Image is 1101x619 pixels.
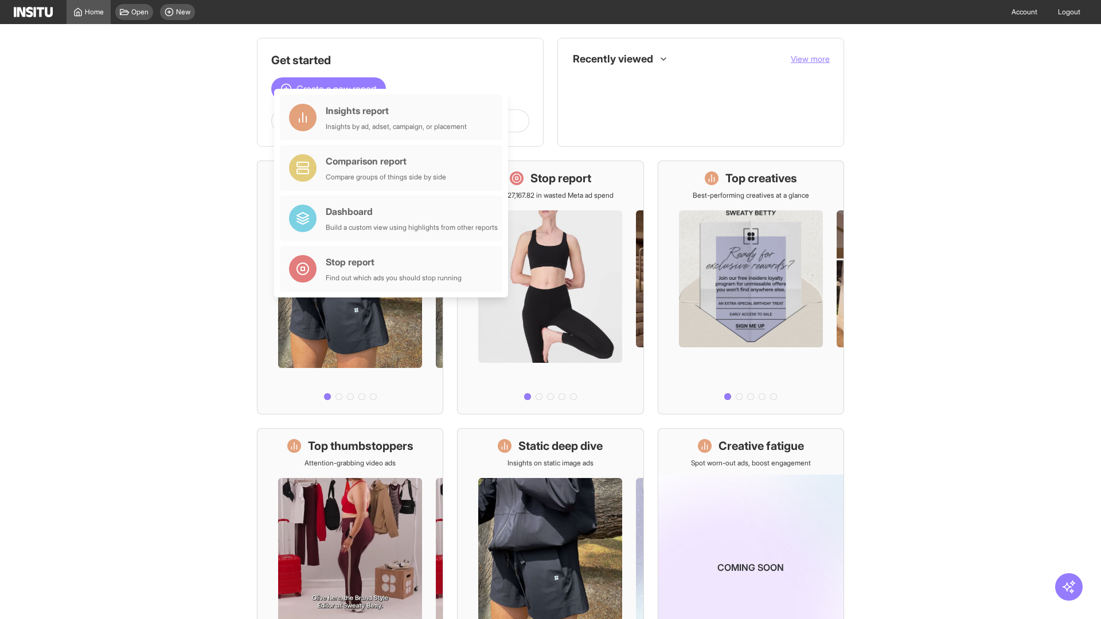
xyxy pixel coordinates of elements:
a: What's live nowSee all active ads instantly [257,160,443,414]
p: Insights on static image ads [507,459,594,468]
button: View more [791,53,830,65]
h1: Top creatives [725,170,797,186]
div: Dashboard [326,205,498,218]
span: View more [791,54,830,64]
img: Logo [14,7,53,17]
div: Compare groups of things side by side [326,173,446,182]
div: Comparison report [326,154,446,168]
h1: Get started [271,52,529,68]
div: Find out which ads you should stop running [326,273,462,283]
p: Save £27,167.82 in wasted Meta ad spend [487,191,614,200]
span: New [176,7,190,17]
span: Open [131,7,149,17]
div: Build a custom view using highlights from other reports [326,223,498,232]
p: Best-performing creatives at a glance [693,191,809,200]
h1: Top thumbstoppers [308,438,413,454]
div: Insights report [326,104,467,117]
h1: Static deep dive [518,438,603,454]
p: Attention-grabbing video ads [304,459,396,468]
button: Create a new report [271,77,386,100]
span: Home [85,7,104,17]
a: Top creativesBest-performing creatives at a glance [658,160,844,414]
span: Create a new report [296,82,377,96]
div: Insights by ad, adset, campaign, or placement [326,122,467,131]
h1: Stop report [530,170,591,186]
a: Stop reportSave £27,167.82 in wasted Meta ad spend [457,160,643,414]
div: Stop report [326,255,462,269]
